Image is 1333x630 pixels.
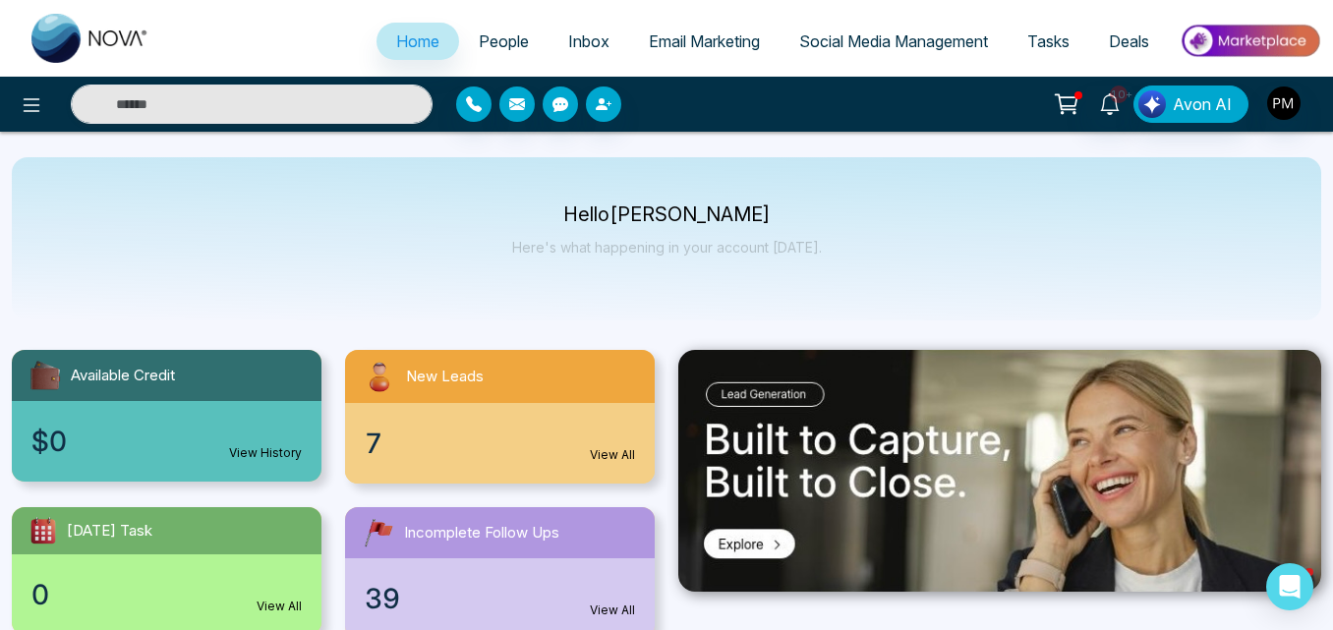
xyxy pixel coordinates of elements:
[257,598,302,615] a: View All
[590,601,635,619] a: View All
[549,23,629,60] a: Inbox
[1133,86,1248,123] button: Avon AI
[512,206,822,223] p: Hello [PERSON_NAME]
[459,23,549,60] a: People
[1110,86,1128,103] span: 10+
[1173,92,1232,116] span: Avon AI
[1008,23,1089,60] a: Tasks
[31,14,149,63] img: Nova CRM Logo
[1089,23,1169,60] a: Deals
[590,446,635,464] a: View All
[31,574,49,615] span: 0
[229,444,302,462] a: View History
[361,358,398,395] img: newLeads.svg
[404,522,559,544] span: Incomplete Follow Ups
[333,350,666,484] a: New Leads7View All
[31,421,67,462] span: $0
[1179,19,1321,63] img: Market-place.gif
[377,23,459,60] a: Home
[629,23,780,60] a: Email Marketing
[1086,86,1133,120] a: 10+
[1027,31,1070,51] span: Tasks
[28,515,59,546] img: todayTask.svg
[1138,90,1166,118] img: Lead Flow
[361,515,396,550] img: followUps.svg
[1109,31,1149,51] span: Deals
[396,31,439,51] span: Home
[649,31,760,51] span: Email Marketing
[479,31,529,51] span: People
[365,423,382,464] span: 7
[1267,86,1301,120] img: User Avatar
[406,366,484,388] span: New Leads
[678,350,1321,592] img: .
[67,520,152,543] span: [DATE] Task
[780,23,1008,60] a: Social Media Management
[71,365,175,387] span: Available Credit
[28,358,63,393] img: availableCredit.svg
[365,578,400,619] span: 39
[512,239,822,256] p: Here's what happening in your account [DATE].
[799,31,988,51] span: Social Media Management
[1266,563,1313,610] div: Open Intercom Messenger
[568,31,609,51] span: Inbox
